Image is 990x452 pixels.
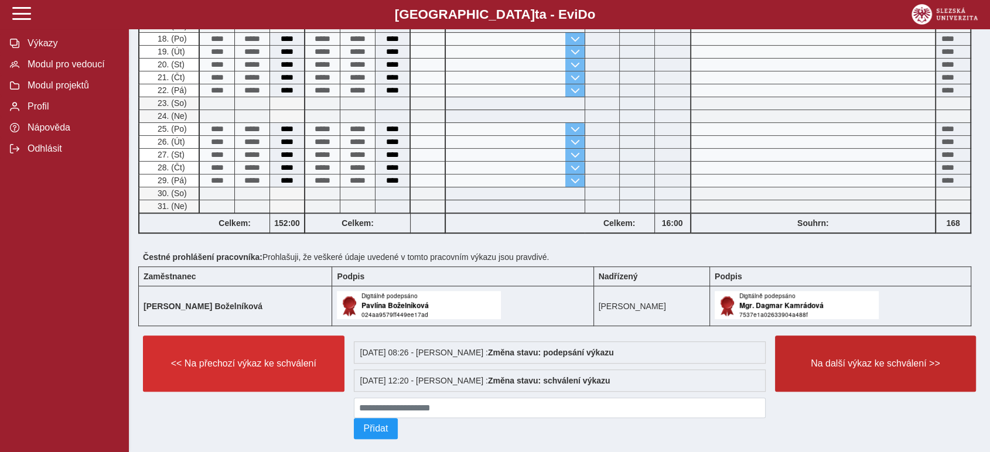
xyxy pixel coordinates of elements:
span: 19. (Út) [155,47,185,56]
span: 23. (So) [155,98,187,108]
button: Přidat [354,418,398,439]
b: Změna stavu: podepsání výkazu [488,348,614,357]
span: 24. (Ne) [155,111,187,121]
b: [GEOGRAPHIC_DATA] a - Evi [35,7,955,22]
span: 18. (Po) [155,34,187,43]
b: Čestné prohlášení pracovníka: [143,252,262,262]
span: Přidat [364,423,388,434]
span: Profil [24,101,119,112]
b: 168 [936,218,970,228]
div: [DATE] 12:20 - [PERSON_NAME] : [354,369,766,392]
span: 20. (St) [155,60,185,69]
span: Modul projektů [24,80,119,91]
b: Nadřízený [599,272,638,281]
span: Na další výkaz ke schválení >> [785,358,967,369]
img: Digitálně podepsáno uživatelem [337,291,501,319]
span: 17. (Ne) [155,21,187,30]
span: 22. (Pá) [155,85,187,95]
img: logo_web_su.png [912,4,978,25]
b: Podpis [337,272,364,281]
b: Celkem: [305,218,410,228]
img: Digitálně podepsáno uživatelem [715,291,879,319]
b: Změna stavu: schválení výkazu [488,376,610,385]
span: 29. (Pá) [155,176,187,185]
b: Celkem: [585,218,654,228]
b: 152:00 [270,218,304,228]
b: Celkem: [200,218,269,228]
b: Souhrn: [797,218,829,228]
span: 27. (St) [155,150,185,159]
span: D [578,7,587,22]
b: 16:00 [655,218,690,228]
span: Modul pro vedoucí [24,59,119,70]
span: 31. (Ne) [155,201,187,211]
button: Na další výkaz ke schválení >> [775,335,977,392]
div: Prohlašuji, že veškeré údaje uvedené v tomto pracovním výkazu jsou pravdivé. [138,248,981,266]
span: o [588,7,596,22]
span: Nápověda [24,122,119,133]
span: 28. (Čt) [155,163,185,172]
b: Podpis [715,272,742,281]
td: [PERSON_NAME] [593,286,709,326]
span: 25. (Po) [155,124,187,133]
span: t [535,7,539,22]
button: << Na přechozí výkaz ke schválení [143,335,344,392]
div: [DATE] 08:26 - [PERSON_NAME] : [354,341,766,364]
span: Odhlásit [24,143,119,154]
b: [PERSON_NAME] Boželníková [144,302,262,311]
span: 26. (Út) [155,137,185,146]
span: 21. (Čt) [155,73,185,82]
span: Výkazy [24,38,119,49]
span: 30. (So) [155,189,187,198]
b: Zaměstnanec [144,272,196,281]
span: << Na přechozí výkaz ke schválení [153,358,334,369]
